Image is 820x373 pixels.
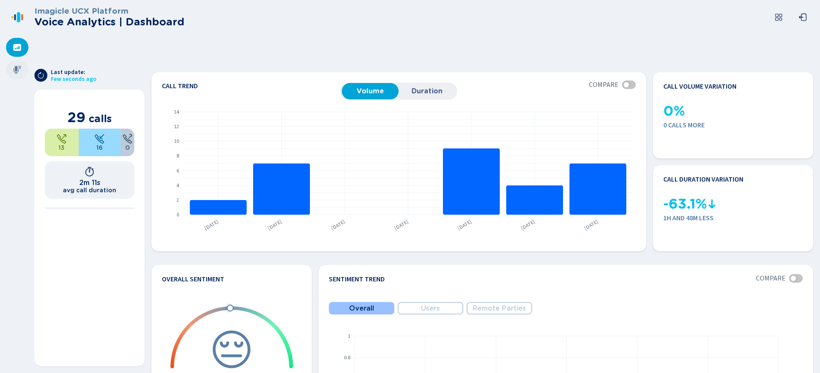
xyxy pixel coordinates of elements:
text: 12 [174,123,179,130]
button: Users [398,302,463,314]
span: Compare [589,81,619,89]
h4: Sentiment Trend [329,275,385,283]
svg: icon-emoji-neutral [211,329,252,370]
svg: box-arrow-left [798,13,807,22]
h2: Voice Analytics | Dashboard [34,16,184,28]
svg: dashboard-filled [13,43,22,52]
svg: unknown-call [122,134,133,144]
div: 55.17% [79,129,121,156]
span: 0 [125,144,130,151]
text: [DATE] [583,218,600,232]
text: 1 [348,333,350,340]
text: 2 [176,197,179,204]
text: 4 [176,182,179,189]
svg: mic-fill [13,65,22,74]
svg: arrow-clockwise [37,72,44,79]
span: Few seconds ago [51,76,96,83]
button: Duration [399,83,455,99]
text: [DATE] [266,218,283,232]
span: Remote Parties [473,305,526,312]
text: [DATE] [520,218,536,232]
text: 8 [176,152,179,160]
h4: Call trend [162,83,340,89]
text: [DATE] [456,218,473,232]
h3: Imagicle UCX Platform [34,6,184,16]
h4: Call volume variation [663,83,736,90]
svg: telephone-inbound [94,134,105,144]
div: Recordings [6,60,28,79]
text: 6 [176,167,179,175]
h4: Call duration variation [663,176,743,183]
text: 10 [174,138,179,145]
div: 0% [121,129,134,156]
span: -63.1% [663,196,707,212]
span: Users [421,305,440,312]
h2: avg call duration [63,187,116,194]
text: [DATE] [203,218,220,232]
text: 0.8 [344,354,350,361]
svg: timer [84,166,95,177]
span: 0 calls more [663,121,803,129]
h1: 2m 11s [79,179,100,187]
button: Remote Parties [467,302,532,314]
text: [DATE] [393,218,410,232]
text: 0 [176,211,179,219]
span: 13 [59,144,65,151]
span: calls [89,112,112,125]
span: Volume [346,87,394,95]
text: [DATE] [330,218,347,232]
text: 14 [174,108,179,116]
h4: Overall Sentiment [162,275,224,283]
span: 1h and 48m less [663,214,803,222]
svg: telephone-outbound [56,134,67,144]
span: 16 [96,144,103,151]
span: Last update: [51,69,96,76]
div: Dashboard [6,38,28,57]
svg: kpi-down [707,199,717,209]
button: Volume [342,83,399,99]
span: Overall [349,305,374,312]
span: Duration [403,87,451,95]
div: 44.83% [45,129,79,156]
button: Overall [329,302,394,314]
span: Compare [756,274,786,282]
span: 29 [68,109,86,126]
span: 0% [663,103,685,119]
